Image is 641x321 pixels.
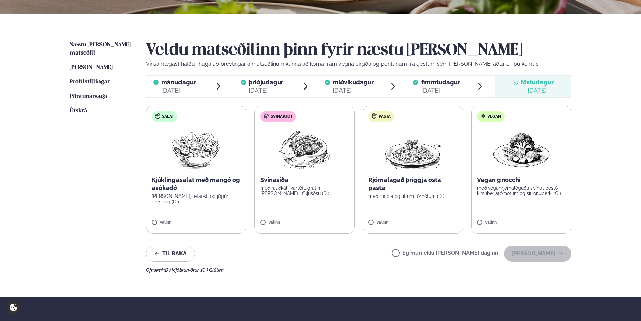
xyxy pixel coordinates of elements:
img: Vegan.svg [480,113,486,119]
span: þriðjudagur [249,79,283,86]
div: [DATE] [333,86,374,95]
span: miðvikudagur [333,79,374,86]
div: Ofnæmi: [146,267,571,273]
a: [PERSON_NAME] [70,64,113,72]
div: [DATE] [421,86,460,95]
span: Salat [162,114,174,119]
span: [PERSON_NAME] [70,65,113,70]
img: salad.svg [155,113,160,119]
p: Kjúklingasalat með mangó og avókadó [152,176,241,192]
span: Pöntunarsaga [70,94,107,99]
a: Næstu [PERSON_NAME] matseðill [70,41,132,57]
img: pork.svg [264,113,269,119]
h2: Veldu matseðilinn þinn fyrir næstu [PERSON_NAME] [146,41,571,60]
p: með rucola og litlum tómötum (D ) [368,193,457,199]
p: Vegan gnocchi [477,176,566,184]
span: Pasta [379,114,391,119]
div: [DATE] [161,86,196,95]
span: Vegan [487,114,501,119]
button: Til baka [146,246,195,262]
a: Pöntunarsaga [70,93,107,101]
span: Svínakjöt [271,114,293,119]
p: [PERSON_NAME], fetaosti og jógúrt dressing (D ) [152,193,241,204]
p: Rjómalagað þriggja osta pasta [368,176,457,192]
span: (D ) Mjólkurvörur , [164,267,201,273]
img: Spagetti.png [383,128,442,171]
p: með rauðkáli, kartöflugratín [PERSON_NAME]- fíkjusósu (D ) [260,185,349,196]
span: fimmtudagur [421,79,460,86]
span: Næstu [PERSON_NAME] matseðill [70,42,131,56]
span: (G ) Glúten [201,267,224,273]
span: Prófílstillingar [70,79,110,85]
img: Salad.png [166,128,226,171]
div: [DATE] [521,86,554,95]
button: [PERSON_NAME] [504,246,571,262]
div: [DATE] [249,86,283,95]
a: Útskrá [70,107,87,115]
p: Svínasíða [260,176,349,184]
span: Útskrá [70,108,87,114]
span: föstudagur [521,79,554,86]
img: Vegan.png [492,128,551,171]
span: mánudagur [161,79,196,86]
img: pasta.svg [372,113,377,119]
a: Prófílstillingar [70,78,110,86]
p: Vinsamlegast hafðu í huga að breytingar á matseðlinum kunna að koma fram vegna birgða og pöntunum... [146,60,571,68]
p: með veganrjómalöguðu spínat pestó, kirsuberjatómötum og sítrónuberki (G ) [477,185,566,196]
a: Cookie settings [7,300,21,314]
img: Pork-Meat.png [275,128,334,171]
